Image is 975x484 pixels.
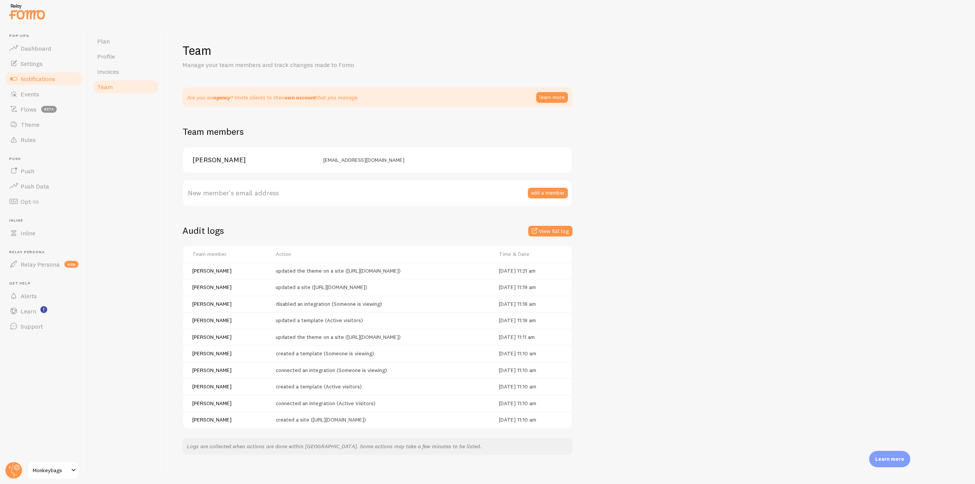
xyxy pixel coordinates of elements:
div: Learn more [869,451,910,467]
td: Mon, Sep 1st 2025, 11:10:49 am [494,411,572,428]
a: Dashboard [5,41,83,56]
a: Flows beta [5,102,83,117]
div: Logs are collected when actions are done within [GEOGRAPHIC_DATA]. Some actions may take a few mi... [182,438,572,455]
td: [PERSON_NAME] [183,395,271,412]
span: Profile [97,53,115,60]
td: Mon, Sep 1st 2025, 11:21:11 am [494,262,572,279]
span: Settings [21,60,43,67]
span: Plan [97,37,110,45]
td: connected an integration (Someone is viewing) [271,362,494,379]
span: Notifications [21,75,55,83]
a: Theme [5,117,83,132]
h2: Audit logs [182,225,224,236]
span: Opt-In [21,198,38,205]
td: [PERSON_NAME] [183,329,271,345]
td: Mon, Sep 1st 2025, 11:18:54 am [494,296,572,312]
span: Theme [21,121,40,128]
span: Relay Persona [9,250,83,255]
span: Monkeybags [33,466,69,475]
a: Monkeybags [27,461,79,479]
span: beta [41,106,57,113]
td: Mon, Sep 1st 2025, 11:19:19 am [494,279,572,296]
td: [PERSON_NAME] [183,262,271,279]
a: Inline [5,225,83,241]
span: Events [21,90,39,98]
a: Alerts [5,288,83,303]
a: Profile [93,49,159,64]
span: Push Data [21,182,49,190]
a: learn more [536,92,568,103]
svg: <p>Watch New Feature Tutorials!</p> [40,306,47,313]
span: Inline [21,229,35,237]
span: Relay Persona [21,260,60,268]
label: New member's email address [182,180,572,206]
td: Mon, Sep 1st 2025, 11:11:14 am [494,329,572,345]
span: new [64,261,78,268]
p: Manage your team members and track changes made to Fomo [182,61,365,69]
a: Plan [93,34,159,49]
td: updated the theme on a site ([URL][DOMAIN_NAME]) [271,329,494,345]
span: Team [97,83,113,91]
td: Mon, Sep 1st 2025, 11:10:49 am [494,345,572,362]
td: updated a site ([URL][DOMAIN_NAME]) [271,279,494,296]
a: Push Data [5,179,83,194]
th: Team member [183,246,271,262]
td: Mon, Sep 1st 2025, 11:10:49 am [494,378,572,395]
button: add a member [528,188,568,198]
td: [PERSON_NAME] [183,378,271,395]
td: created a site ([URL][DOMAIN_NAME]) [271,411,494,428]
div: [PERSON_NAME] [192,157,314,163]
td: [PERSON_NAME] [183,362,271,379]
a: Push [5,163,83,179]
h1: Team [182,43,957,58]
td: Mon, Sep 1st 2025, 11:10:49 am [494,395,572,412]
span: Support [21,323,43,330]
span: Learn [21,307,36,315]
th: Time & Date [494,246,572,262]
td: created a template (Someone is viewing) [271,345,494,362]
td: disabled an integration (Someone is viewing) [271,296,494,312]
span: [EMAIL_ADDRESS][DOMAIN_NAME] [323,157,404,163]
a: Learn [5,303,83,319]
span: Push [21,167,34,175]
td: [PERSON_NAME] [183,296,271,312]
a: Rules [5,132,83,147]
td: Mon, Sep 1st 2025, 11:10:49 am [494,362,572,379]
span: Dashboard [21,45,51,52]
th: Action [271,246,494,262]
td: connected an integration (Active Visitors) [271,395,494,412]
a: Events [5,86,83,102]
div: Are you an ? Invite clients to their . [187,94,359,101]
span: Inline [9,218,83,223]
td: created a template (Active visitors) [271,378,494,395]
span: Pop-ups [9,34,83,38]
a: Notifications [5,71,83,86]
a: Team [93,79,159,94]
button: View full log [528,226,572,236]
span: Get Help [9,281,83,286]
img: fomo-relay-logo-orange.svg [8,2,46,21]
span: Flows [21,105,37,113]
td: updated the theme on a site ([URL][DOMAIN_NAME]) [271,262,494,279]
td: [PERSON_NAME] [183,345,271,362]
td: updated a template (Active visitors) [271,312,494,329]
strong: own account [285,94,316,101]
h2: Team members [182,126,572,137]
a: Opt-In [5,194,83,209]
span: Invoices [97,68,119,75]
span: Push [9,157,83,161]
td: Mon, Sep 1st 2025, 11:18:46 am [494,312,572,329]
a: Invoices [93,64,159,79]
a: Relay Persona new [5,257,83,272]
td: [PERSON_NAME] [183,279,271,296]
a: Settings [5,56,83,71]
strong: agency [213,94,231,101]
em: that you manage [285,94,357,101]
a: Support [5,319,83,334]
span: Rules [21,136,36,144]
td: [PERSON_NAME] [183,411,271,428]
td: [PERSON_NAME] [183,312,271,329]
p: Learn more [875,455,904,463]
span: Alerts [21,292,37,300]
